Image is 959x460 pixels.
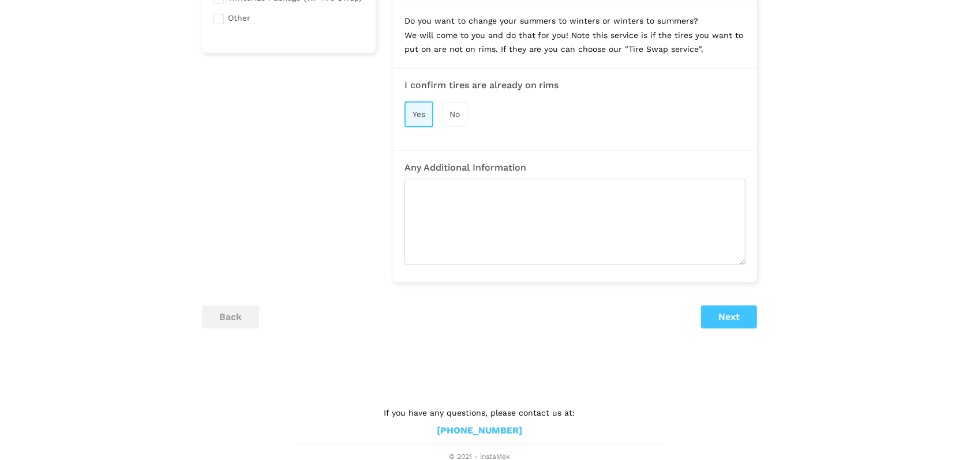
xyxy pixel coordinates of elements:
h3: Any Additional Information [404,163,746,173]
p: If you have any questions, please contact us at: [298,406,661,419]
button: back [202,306,259,329]
button: Next [701,306,757,329]
h3: I confirm tires are already on rims [404,80,746,91]
span: Yes [413,110,425,119]
a: [PHONE_NUMBER] [437,425,522,437]
p: Do you want to change your summers to winters or winters to summers? We will come to you and do t... [393,2,757,68]
span: No [449,110,460,119]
